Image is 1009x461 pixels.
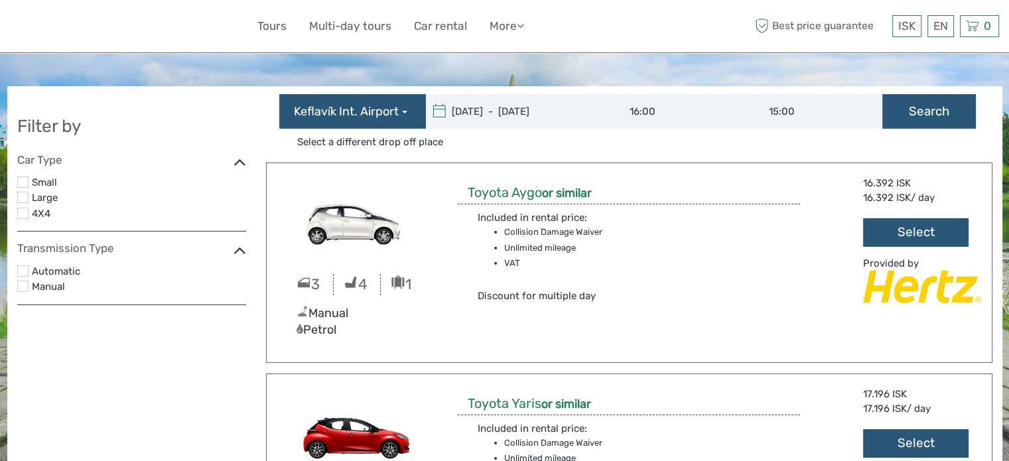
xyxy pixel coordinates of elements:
[863,176,981,190] div: 16.392 ISK
[309,17,391,36] a: Multi-day tours
[287,305,428,339] div: Manual Petrol
[381,274,428,295] div: 1
[882,94,976,129] button: Search
[32,174,246,192] label: Small
[478,212,587,224] span: Included in rental price:
[257,17,287,36] a: Tours
[898,19,915,33] span: ISK
[863,387,981,401] div: 17.196 ISK
[468,395,598,412] h3: Toyota Yaris
[414,17,467,36] a: Car rental
[468,184,598,201] h3: Toyota Aygo
[542,186,592,200] strong: or similar
[17,241,246,255] h4: Transmission Type
[478,423,587,434] span: Included in rental price:
[863,257,981,271] div: Provided by
[604,94,743,129] input: Pick up time
[292,135,448,149] a: Select a different drop off place
[982,19,993,33] span: 0
[277,176,438,267] img: MBMN2.png
[279,94,426,129] button: Keflavík Int. Airport
[478,290,596,302] span: Discount for multiple day
[863,271,981,302] img: Hertz_Car_Rental.png
[863,429,968,458] button: Select
[927,15,954,37] div: EN
[17,116,246,137] h2: Filter by
[863,402,968,416] div: / day
[294,103,399,121] span: Keflavík Int. Airport
[863,403,907,415] span: 17.196 ISK
[32,279,246,296] label: Manual
[32,206,246,223] label: 4X4
[863,192,911,204] span: 16.392 ISK
[863,218,968,247] button: Select
[426,94,605,129] input: Choose a pickup and return date
[504,225,673,239] li: Collision Damage Waiver
[334,274,381,295] div: 4
[504,436,673,450] li: Collision Damage Waiver
[19,23,150,34] p: We're away right now. Please check back later!
[743,94,882,129] input: Drop off time
[490,17,524,36] a: More
[32,263,246,281] label: Automatic
[541,397,591,411] strong: or similar
[287,274,334,295] div: 3
[504,256,673,271] li: VAT
[153,21,168,36] button: Open LiveChat chat widget
[32,190,246,207] label: Large
[752,15,889,37] span: Best price guarantee
[504,241,673,255] li: Unlimited mileage
[10,10,78,42] img: 632-1a1f61c2-ab70-46c5-a88f-57c82c74ba0d_logo_small.jpg
[863,191,968,205] div: / day
[17,153,246,166] h4: Car Type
